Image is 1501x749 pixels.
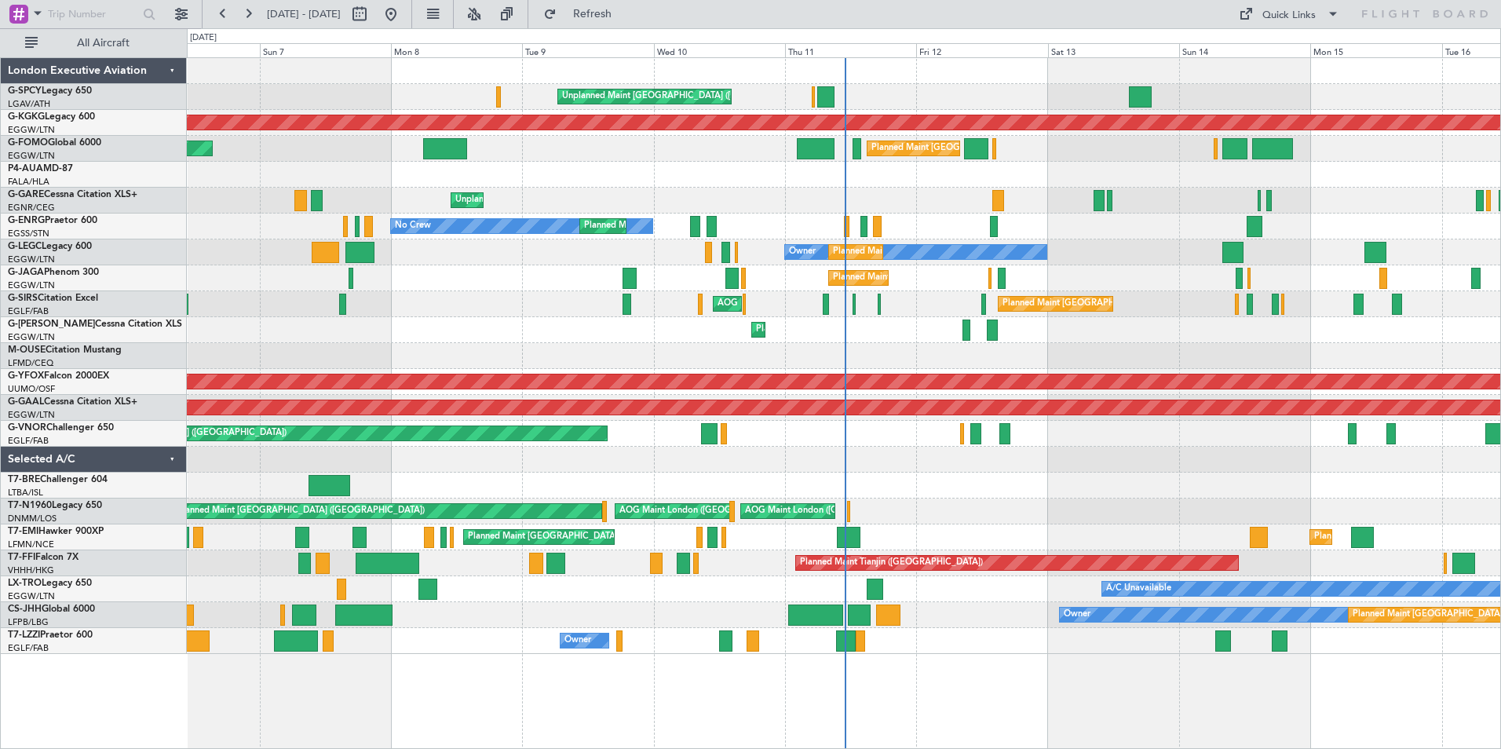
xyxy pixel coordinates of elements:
[8,164,73,174] a: P4-AUAMD-87
[871,137,1119,160] div: Planned Maint [GEOGRAPHIC_DATA] ([GEOGRAPHIC_DATA])
[8,164,43,174] span: P4-AUA
[8,642,49,654] a: EGLF/FAB
[718,292,837,316] div: AOG Maint [PERSON_NAME]
[8,409,55,421] a: EGGW/LTN
[833,266,1080,290] div: Planned Maint [GEOGRAPHIC_DATA] ([GEOGRAPHIC_DATA])
[8,345,46,355] span: M-OUSE
[190,31,217,45] div: [DATE]
[468,525,618,549] div: Planned Maint [GEOGRAPHIC_DATA]
[8,605,42,614] span: CS-JHH
[8,345,122,355] a: M-OUSECitation Mustang
[8,320,95,329] span: G-[PERSON_NAME]
[391,43,522,57] div: Mon 8
[1106,577,1171,601] div: A/C Unavailable
[654,43,785,57] div: Wed 10
[8,150,55,162] a: EGGW/LTN
[8,357,53,369] a: LFMD/CEQ
[8,216,97,225] a: G-ENRGPraetor 600
[8,397,137,407] a: G-GAALCessna Citation XLS+
[8,501,102,510] a: T7-N1960Legacy 650
[8,190,44,199] span: G-GARE
[8,86,92,96] a: G-SPCYLegacy 650
[8,423,46,433] span: G-VNOR
[745,499,921,523] div: AOG Maint London ([GEOGRAPHIC_DATA])
[584,214,831,238] div: Planned Maint [GEOGRAPHIC_DATA] ([GEOGRAPHIC_DATA])
[8,527,104,536] a: T7-EMIHawker 900XP
[1064,603,1090,627] div: Owner
[8,553,35,562] span: T7-FFI
[560,9,626,20] span: Refresh
[8,513,57,524] a: DNMM/LOS
[1310,43,1441,57] div: Mon 15
[8,475,108,484] a: T7-BREChallenger 604
[8,475,40,484] span: T7-BRE
[8,124,55,136] a: EGGW/LTN
[564,629,591,652] div: Owner
[41,38,166,49] span: All Aircraft
[522,43,653,57] div: Tue 9
[267,7,341,21] span: [DATE] - [DATE]
[8,138,101,148] a: G-FOMOGlobal 6000
[8,138,48,148] span: G-FOMO
[916,43,1047,57] div: Fri 12
[8,190,137,199] a: G-GARECessna Citation XLS+
[17,31,170,56] button: All Aircraft
[8,254,55,265] a: EGGW/LTN
[1048,43,1179,57] div: Sat 13
[8,371,44,381] span: G-YFOX
[8,216,45,225] span: G-ENRG
[455,188,597,212] div: Unplanned Maint [PERSON_NAME]
[8,605,95,614] a: CS-JHHGlobal 6000
[8,202,55,214] a: EGNR/CEG
[8,294,98,303] a: G-SIRSCitation Excel
[8,435,49,447] a: EGLF/FAB
[8,564,54,576] a: VHHH/HKG
[8,176,49,188] a: FALA/HLA
[8,590,55,602] a: EGGW/LTN
[8,294,38,303] span: G-SIRS
[1262,8,1316,24] div: Quick Links
[1179,43,1310,57] div: Sun 14
[8,579,92,588] a: LX-TROLegacy 650
[8,487,43,499] a: LTBA/ISL
[8,383,55,395] a: UUMO/OSF
[8,539,54,550] a: LFMN/NCE
[166,499,425,523] div: Unplanned Maint [GEOGRAPHIC_DATA] ([GEOGRAPHIC_DATA])
[785,43,916,57] div: Thu 11
[8,242,42,251] span: G-LEGC
[8,423,114,433] a: G-VNORChallenger 650
[8,501,52,510] span: T7-N1960
[8,112,95,122] a: G-KGKGLegacy 600
[8,579,42,588] span: LX-TRO
[8,242,92,251] a: G-LEGCLegacy 600
[8,553,79,562] a: T7-FFIFalcon 7X
[789,240,816,264] div: Owner
[8,371,109,381] a: G-YFOXFalcon 2000EX
[1231,2,1347,27] button: Quick Links
[1002,292,1250,316] div: Planned Maint [GEOGRAPHIC_DATA] ([GEOGRAPHIC_DATA])
[395,214,431,238] div: No Crew
[8,228,49,239] a: EGSS/STN
[260,43,391,57] div: Sun 7
[536,2,630,27] button: Refresh
[8,268,44,277] span: G-JAGA
[8,305,49,317] a: EGLF/FAB
[8,320,182,329] a: G-[PERSON_NAME]Cessna Citation XLS
[619,499,795,523] div: AOG Maint London ([GEOGRAPHIC_DATA])
[8,630,93,640] a: T7-LZZIPraetor 600
[8,630,40,640] span: T7-LZZI
[8,86,42,96] span: G-SPCY
[8,112,45,122] span: G-KGKG
[800,551,983,575] div: Planned Maint Tianjin ([GEOGRAPHIC_DATA])
[8,616,49,628] a: LFPB/LBG
[8,280,55,291] a: EGGW/LTN
[1314,525,1464,549] div: Planned Maint [GEOGRAPHIC_DATA]
[8,98,50,110] a: LGAV/ATH
[562,85,816,108] div: Unplanned Maint [GEOGRAPHIC_DATA] ([PERSON_NAME] Intl)
[833,240,1080,264] div: Planned Maint [GEOGRAPHIC_DATA] ([GEOGRAPHIC_DATA])
[8,397,44,407] span: G-GAAL
[8,331,55,343] a: EGGW/LTN
[8,268,99,277] a: G-JAGAPhenom 300
[756,318,1003,342] div: Planned Maint [GEOGRAPHIC_DATA] ([GEOGRAPHIC_DATA])
[128,43,259,57] div: Sat 6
